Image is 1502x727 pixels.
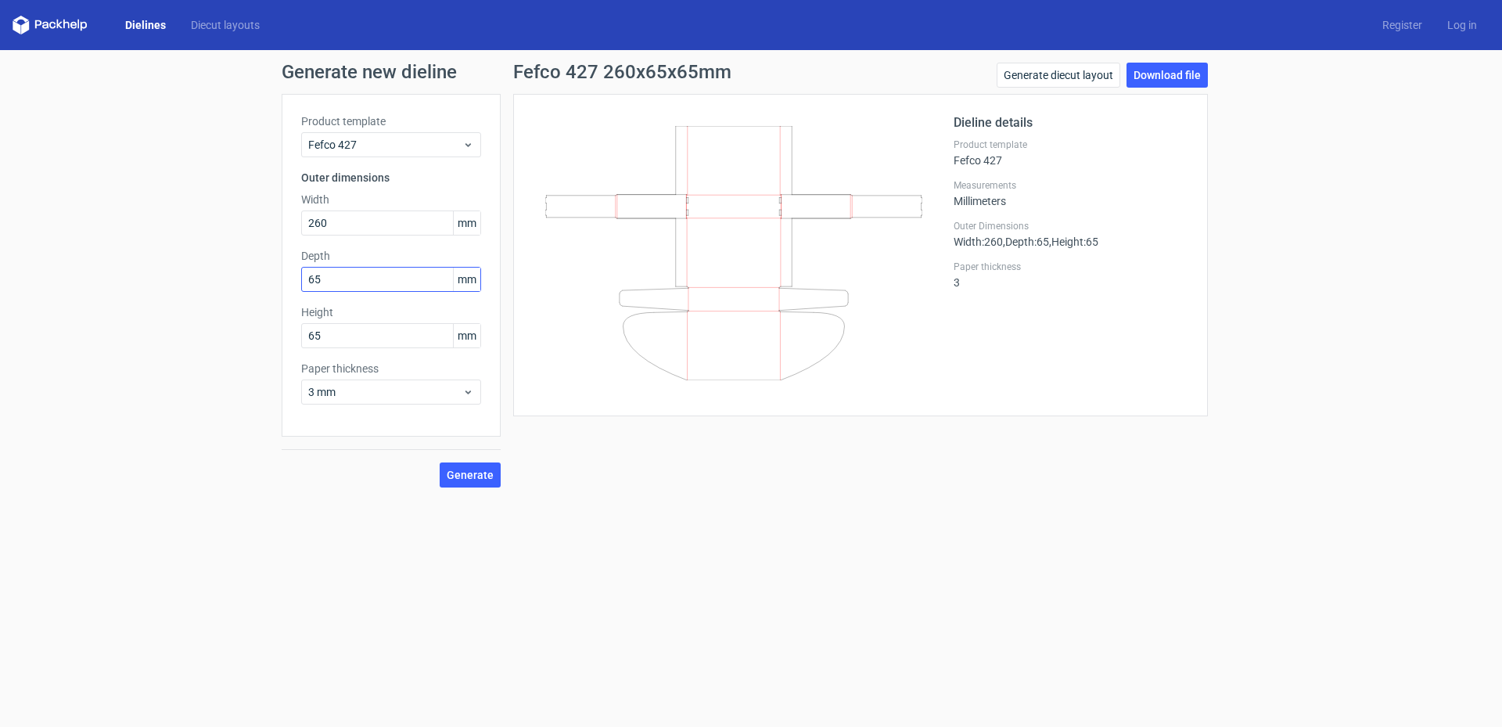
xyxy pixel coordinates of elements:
h3: Outer dimensions [301,170,481,185]
label: Outer Dimensions [954,220,1188,232]
label: Paper thickness [301,361,481,376]
h1: Generate new dieline [282,63,1220,81]
a: Diecut layouts [178,17,272,33]
label: Height [301,304,481,320]
label: Product template [301,113,481,129]
span: Width : 260 [954,236,1003,248]
div: Fefco 427 [954,139,1188,167]
a: Generate diecut layout [997,63,1120,88]
label: Paper thickness [954,261,1188,273]
span: 3 mm [308,384,462,400]
span: , Height : 65 [1049,236,1098,248]
div: 3 [954,261,1188,289]
label: Measurements [954,179,1188,192]
a: Download file [1126,63,1208,88]
a: Register [1370,17,1435,33]
span: mm [453,324,480,347]
span: mm [453,211,480,235]
span: Fefco 427 [308,137,462,153]
h2: Dieline details [954,113,1188,132]
label: Width [301,192,481,207]
label: Depth [301,248,481,264]
label: Product template [954,139,1188,151]
a: Log in [1435,17,1489,33]
button: Generate [440,462,501,488]
span: , Depth : 65 [1003,236,1049,248]
a: Dielines [113,17,178,33]
span: mm [453,268,480,291]
div: Millimeters [954,179,1188,207]
h1: Fefco 427 260x65x65mm [513,63,731,81]
span: Generate [447,470,494,480]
